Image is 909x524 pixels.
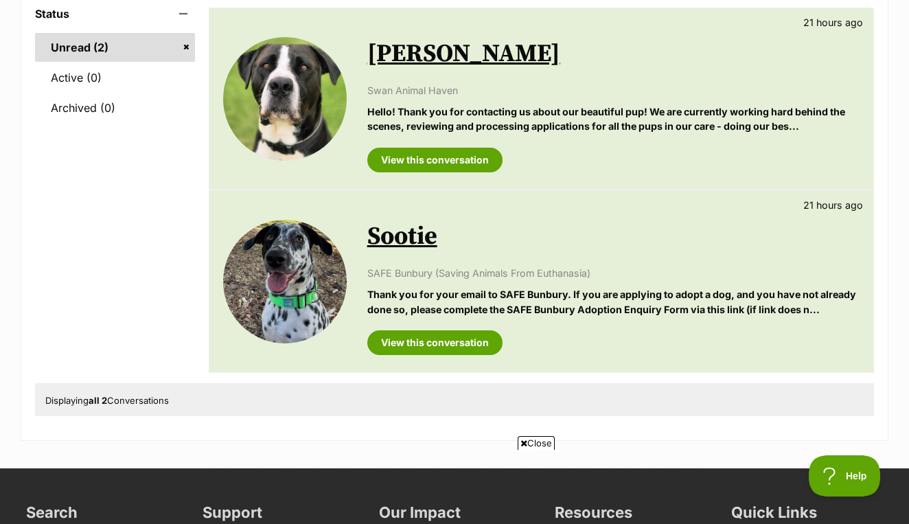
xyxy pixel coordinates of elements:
[367,266,860,280] p: SAFE Bunbury (Saving Animals From Euthanasia)
[367,104,860,134] p: Hello! Thank you for contacting us about our beautiful pup! We are currently working hard behind ...
[89,395,107,406] strong: all 2
[367,38,560,69] a: [PERSON_NAME]
[803,15,863,30] p: 21 hours ago
[803,198,863,212] p: 21 hours ago
[367,287,860,317] p: Thank you for your email to SAFE Bunbury. If you are applying to adopt a dog, and you have not al...
[35,93,195,122] a: Archived (0)
[45,395,169,406] span: Displaying Conversations
[223,37,347,161] img: Leo
[35,8,195,20] header: Status
[367,221,437,252] a: Sootie
[35,63,195,92] a: Active (0)
[35,33,195,62] a: Unread (2)
[518,436,555,450] span: Close
[205,455,704,517] iframe: Advertisement
[367,148,503,172] a: View this conversation
[223,220,347,343] img: Sootie
[809,455,882,497] iframe: Help Scout Beacon - Open
[367,330,503,355] a: View this conversation
[367,83,860,98] p: Swan Animal Haven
